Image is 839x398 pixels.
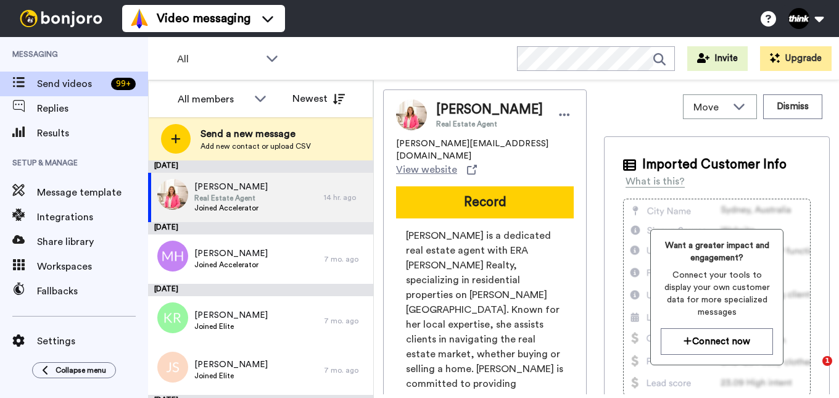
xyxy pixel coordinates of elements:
[194,247,268,260] span: [PERSON_NAME]
[760,46,832,71] button: Upgrade
[763,94,822,119] button: Dismiss
[687,46,748,71] button: Invite
[626,174,685,189] div: What is this?
[148,160,373,173] div: [DATE]
[324,316,367,326] div: 7 mo. ago
[396,99,427,130] img: Image of Kelli Allen
[178,92,248,107] div: All members
[37,234,148,249] span: Share library
[194,181,268,193] span: [PERSON_NAME]
[194,321,268,331] span: Joined Elite
[15,10,107,27] img: bj-logo-header-white.svg
[194,309,268,321] span: [PERSON_NAME]
[436,101,543,119] span: [PERSON_NAME]
[56,365,106,375] span: Collapse menu
[396,138,574,162] span: [PERSON_NAME][EMAIL_ADDRESS][DOMAIN_NAME]
[194,359,268,371] span: [PERSON_NAME]
[396,162,477,177] a: View website
[37,210,148,225] span: Integrations
[194,203,268,213] span: Joined Accelerator
[324,193,367,202] div: 14 hr. ago
[693,100,727,115] span: Move
[32,362,116,378] button: Collapse menu
[37,185,148,200] span: Message template
[130,9,149,28] img: vm-color.svg
[157,10,250,27] span: Video messaging
[194,193,268,203] span: Real Estate Agent
[797,356,827,386] iframe: Intercom live chat
[37,77,106,91] span: Send videos
[157,241,188,272] img: mh.png
[157,179,188,210] img: 16e4191e-5b93-4d1a-862a-d09ecad77f0f.jpg
[200,126,311,141] span: Send a new message
[661,239,773,264] span: Want a greater impact and engagement?
[324,365,367,375] div: 7 mo. ago
[396,162,457,177] span: View website
[157,302,188,333] img: kr.png
[37,284,148,299] span: Fallbacks
[157,352,188,383] img: js.png
[148,222,373,234] div: [DATE]
[822,356,832,366] span: 1
[661,269,773,318] span: Connect your tools to display your own customer data for more specialized messages
[37,101,148,116] span: Replies
[177,52,260,67] span: All
[37,259,148,274] span: Workspaces
[436,119,543,129] span: Real Estate Agent
[661,328,773,355] button: Connect now
[194,260,268,270] span: Joined Accelerator
[200,141,311,151] span: Add new contact or upload CSV
[642,155,787,174] span: Imported Customer Info
[324,254,367,264] div: 7 mo. ago
[111,78,136,90] div: 99 +
[37,334,148,349] span: Settings
[37,126,148,141] span: Results
[148,284,373,296] div: [DATE]
[194,371,268,381] span: Joined Elite
[283,86,354,111] button: Newest
[396,186,574,218] button: Record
